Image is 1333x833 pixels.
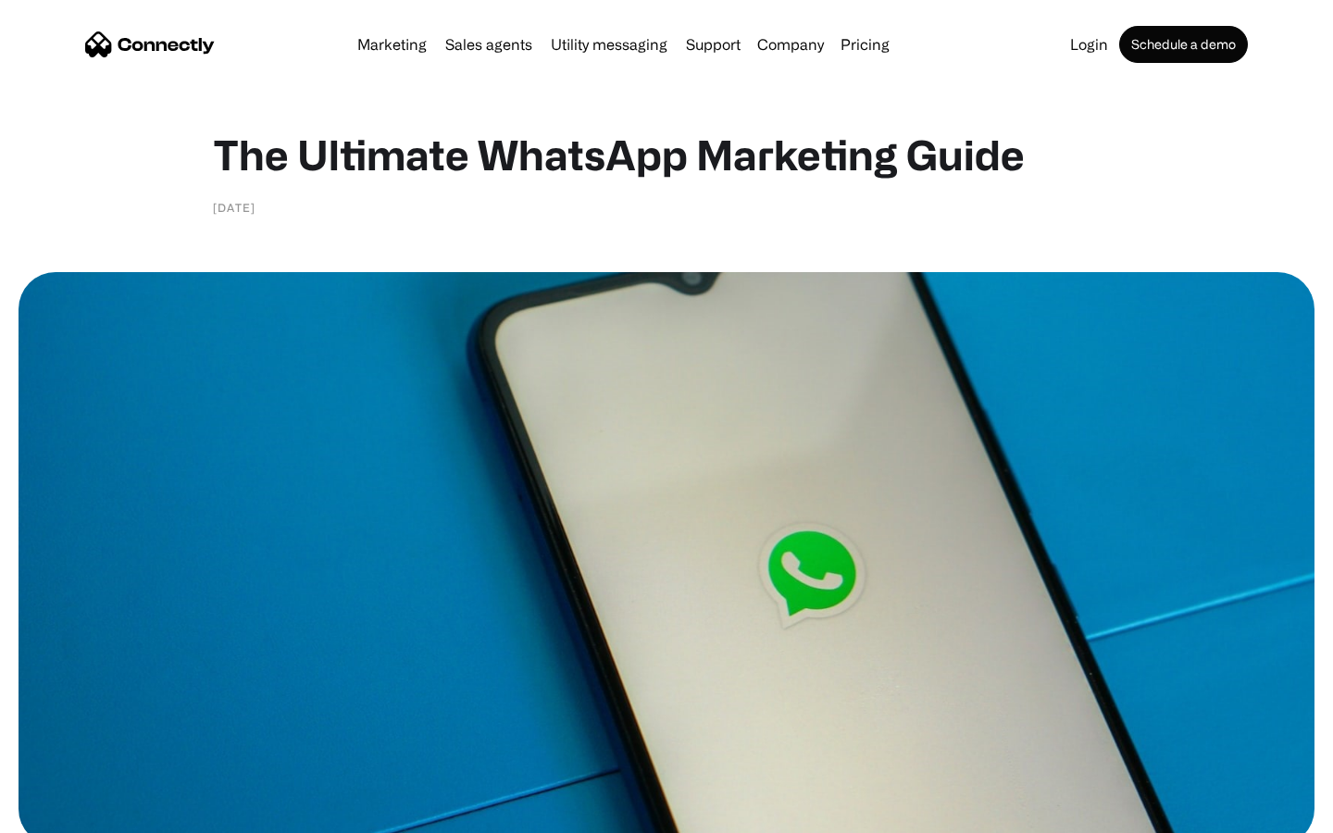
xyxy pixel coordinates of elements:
[757,31,824,57] div: Company
[438,37,540,52] a: Sales agents
[350,37,434,52] a: Marketing
[213,130,1120,180] h1: The Ultimate WhatsApp Marketing Guide
[833,37,897,52] a: Pricing
[679,37,748,52] a: Support
[1063,37,1115,52] a: Login
[213,198,255,217] div: [DATE]
[543,37,675,52] a: Utility messaging
[19,801,111,827] aside: Language selected: English
[1119,26,1248,63] a: Schedule a demo
[37,801,111,827] ul: Language list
